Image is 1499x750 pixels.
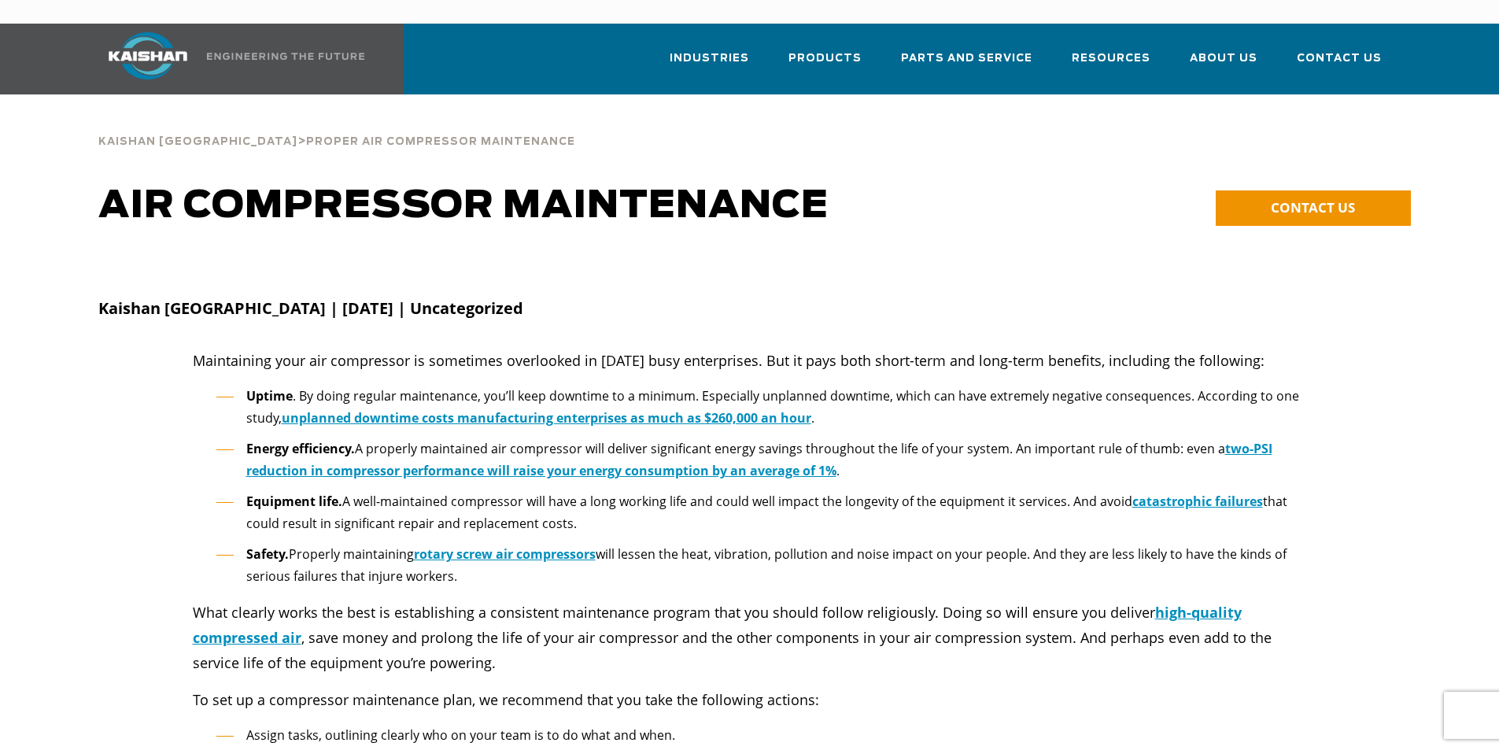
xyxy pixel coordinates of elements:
p: To set up a compressor maintenance plan, we recommend that you take the following actions: [193,687,1307,712]
span: Contact Us [1297,50,1382,68]
span: Industries [670,50,749,68]
a: Contact Us [1297,38,1382,91]
a: Industries [670,38,749,91]
a: About Us [1190,38,1257,91]
strong: Uptime [246,387,293,405]
span: Kaishan [GEOGRAPHIC_DATA] [98,137,297,147]
li: Assign tasks, outlining clearly who on your team is to do what and when. [216,724,1307,747]
div: > [98,118,575,154]
a: high-quality compressed air [193,603,1242,647]
a: Products [788,38,862,91]
a: CONTACT US [1216,190,1411,226]
a: unplanned downtime costs manufacturing enterprises as much as $260,000 an hour [282,409,811,427]
a: rotary screw air compressors [414,545,596,563]
strong: Kaishan [GEOGRAPHIC_DATA] | [DATE] | Uncategorized [98,297,523,319]
a: catastrophic failures [1132,493,1263,510]
span: CONTACT US [1271,198,1355,216]
a: Resources [1072,38,1150,91]
strong: Equipment life. [246,493,342,510]
a: Kaishan USA [89,24,367,94]
li: Properly maintaining will lessen the heat, vibration, pollution and noise impact on your people. ... [216,543,1307,588]
a: Kaishan [GEOGRAPHIC_DATA] [98,134,297,148]
li: A properly maintained air compressor will deliver significant energy savings throughout the life ... [216,438,1307,482]
h1: AIR COMPRESSOR MAINTENANCE [98,184,925,228]
img: kaishan logo [89,32,207,79]
span: Parts and Service [901,50,1032,68]
p: What clearly works the best is establishing a consistent maintenance program that you should foll... [193,600,1307,675]
span: Proper Air Compressor Maintenance [306,137,575,147]
li: A well-maintained compressor will have a long working life and could well impact the longevity of... [216,490,1307,535]
li: . By doing regular maintenance, you’ll keep downtime to a minimum. Especially unplanned downtime,... [216,385,1307,430]
span: About Us [1190,50,1257,68]
span: Products [788,50,862,68]
strong: Safety. [246,545,289,563]
b: Energy efficiency. [246,440,355,457]
p: Maintaining your air compressor is sometimes overlooked in [DATE] busy enterprises. But it pays b... [193,348,1307,373]
a: Proper Air Compressor Maintenance [306,134,575,148]
a: Parts and Service [901,38,1032,91]
span: Resources [1072,50,1150,68]
img: Engineering the future [207,53,364,60]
